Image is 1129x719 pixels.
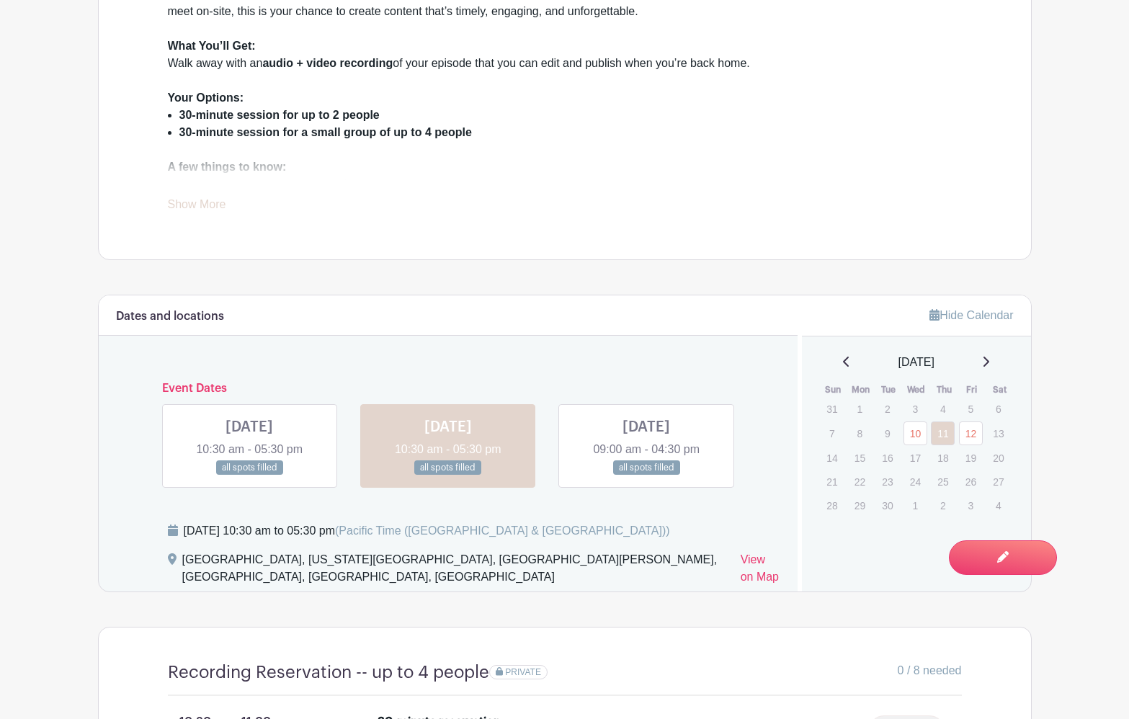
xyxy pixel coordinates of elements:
p: 4 [986,494,1010,517]
p: 22 [848,470,872,493]
p: 3 [959,494,983,517]
strong: 30-minute session for a small group of up to 4 people [179,126,472,138]
div: Walk away with an of your episode that you can edit and publish when you’re back home. [168,37,962,89]
span: (Pacific Time ([GEOGRAPHIC_DATA] & [GEOGRAPHIC_DATA])) [335,524,670,537]
li: Spots are but limited— to ensure everyone gets a chance. [179,176,962,193]
a: Show More [168,198,226,216]
p: 8 [848,422,872,445]
th: Thu [930,383,958,397]
th: Sat [986,383,1014,397]
strong: What You’ll Get: [168,40,256,52]
th: Wed [903,383,931,397]
p: 24 [903,470,927,493]
a: 10 [903,421,927,445]
p: 26 [959,470,983,493]
th: Tue [875,383,903,397]
p: 23 [875,470,899,493]
p: 1 [903,494,927,517]
p: 19 [959,447,983,469]
p: 30 [875,494,899,517]
p: 4 [931,398,955,420]
h6: Dates and locations [116,310,224,323]
p: 27 [986,470,1010,493]
th: Fri [958,383,986,397]
p: 17 [903,447,927,469]
p: 2 [875,398,899,420]
strong: audio + video recording [262,57,393,69]
p: 14 [820,447,844,469]
h4: Recording Reservation -- up to 4 people [168,662,489,683]
p: 28 [820,494,844,517]
a: 12 [959,421,983,445]
span: [DATE] [898,354,934,371]
span: 0 / 8 needed [898,662,962,679]
p: 25 [931,470,955,493]
p: 7 [820,422,844,445]
p: 18 [931,447,955,469]
span: PRIVATE [505,667,541,677]
th: Sun [819,383,847,397]
strong: complimentary [228,178,311,190]
p: 21 [820,470,844,493]
p: 9 [875,422,899,445]
strong: 30-minute session for up to 2 people [179,109,380,121]
div: [DATE] 10:30 am to 05:30 pm [184,522,670,540]
p: 2 [931,494,955,517]
p: 1 [848,398,872,420]
p: 29 [848,494,872,517]
div: [GEOGRAPHIC_DATA], [US_STATE][GEOGRAPHIC_DATA], [GEOGRAPHIC_DATA][PERSON_NAME], [GEOGRAPHIC_DATA]... [182,551,729,591]
p: 5 [959,398,983,420]
p: 20 [986,447,1010,469]
a: View on Map [741,551,780,591]
p: 16 [875,447,899,469]
p: 6 [986,398,1010,420]
a: 11 [931,421,955,445]
strong: A few things to know: [168,161,287,173]
p: 31 [820,398,844,420]
p: 13 [986,422,1010,445]
a: Hide Calendar [929,309,1013,321]
h6: Event Dates [151,382,746,396]
strong: Your Options: [168,91,244,104]
strong: reserve only one [375,178,466,190]
p: 15 [848,447,872,469]
p: 3 [903,398,927,420]
th: Mon [847,383,875,397]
